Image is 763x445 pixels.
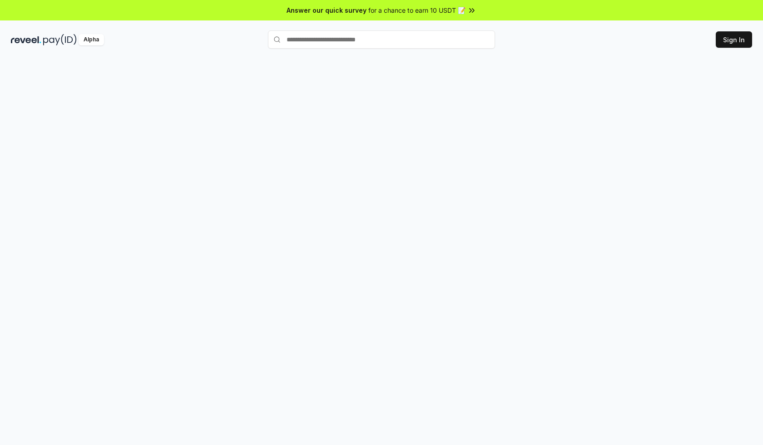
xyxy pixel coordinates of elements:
[79,34,104,45] div: Alpha
[43,34,77,45] img: pay_id
[716,31,752,48] button: Sign In
[368,5,466,15] span: for a chance to earn 10 USDT 📝
[11,34,41,45] img: reveel_dark
[287,5,367,15] span: Answer our quick survey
